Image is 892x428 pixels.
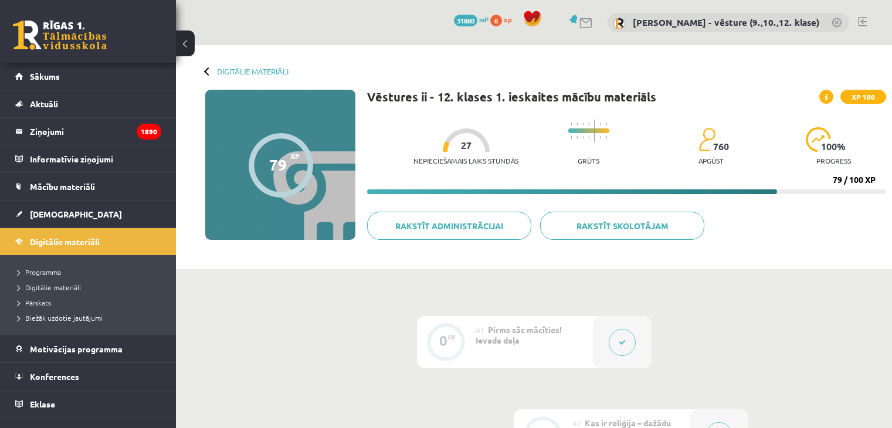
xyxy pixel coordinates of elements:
[18,297,164,308] a: Pārskats
[816,157,851,165] p: progress
[15,173,161,200] a: Mācību materiāli
[439,335,447,346] div: 0
[367,90,656,104] h1: Vēstures ii - 12. klases 1. ieskaites mācību materiāls
[18,283,81,292] span: Digitālie materiāli
[30,71,60,81] span: Sākums
[15,228,161,255] a: Digitālie materiāli
[600,136,601,139] img: icon-short-line-57e1e144782c952c97e751825c79c345078a6d821885a25fce030b3d8c18986b.svg
[588,136,589,139] img: icon-short-line-57e1e144782c952c97e751825c79c345078a6d821885a25fce030b3d8c18986b.svg
[698,127,715,152] img: students-c634bb4e5e11cddfef0936a35e636f08e4e9abd3cc4e673bd6f9a4125e45ecb1.svg
[572,419,581,428] span: #2
[606,123,607,125] img: icon-short-line-57e1e144782c952c97e751825c79c345078a6d821885a25fce030b3d8c18986b.svg
[18,282,164,293] a: Digitālie materiāli
[633,16,819,28] a: [PERSON_NAME] - vēsture (9.,10.,12. klase)
[576,123,578,125] img: icon-short-line-57e1e144782c952c97e751825c79c345078a6d821885a25fce030b3d8c18986b.svg
[806,127,831,152] img: icon-progress-161ccf0a02000e728c5f80fcf4c31c7af3da0e1684b2b1d7c360e028c24a22f1.svg
[476,324,562,345] span: Pirms sāc mācīties! Ievada daļa
[30,181,95,192] span: Mācību materiāli
[606,136,607,139] img: icon-short-line-57e1e144782c952c97e751825c79c345078a6d821885a25fce030b3d8c18986b.svg
[504,15,511,24] span: xp
[13,21,107,50] a: Rīgas 1. Tālmācības vidusskola
[454,15,489,24] a: 31880 mP
[840,90,886,104] span: XP 100
[30,118,161,145] legend: Ziņojumi
[479,15,489,24] span: mP
[600,123,601,125] img: icon-short-line-57e1e144782c952c97e751825c79c345078a6d821885a25fce030b3d8c18986b.svg
[588,123,589,125] img: icon-short-line-57e1e144782c952c97e751825c79c345078a6d821885a25fce030b3d8c18986b.svg
[30,98,58,109] span: Aktuāli
[454,15,477,26] span: 31880
[290,152,300,160] span: XP
[698,157,724,165] p: apgūst
[15,145,161,172] a: Informatīvie ziņojumi
[15,118,161,145] a: Ziņojumi1890
[217,67,289,76] a: Digitālie materiāli
[613,18,625,29] img: Kristīna Kižlo - vēsture (9.,10.,12. klase)
[571,136,572,139] img: icon-short-line-57e1e144782c952c97e751825c79c345078a6d821885a25fce030b3d8c18986b.svg
[15,90,161,117] a: Aktuāli
[540,212,704,240] a: Rakstīt skolotājam
[476,325,484,335] span: #1
[30,371,79,382] span: Konferences
[447,334,456,340] div: XP
[582,123,584,125] img: icon-short-line-57e1e144782c952c97e751825c79c345078a6d821885a25fce030b3d8c18986b.svg
[18,267,164,277] a: Programma
[582,136,584,139] img: icon-short-line-57e1e144782c952c97e751825c79c345078a6d821885a25fce030b3d8c18986b.svg
[15,201,161,227] a: [DEMOGRAPHIC_DATA]
[490,15,517,24] a: 6 xp
[137,124,161,140] i: 1890
[15,335,161,362] a: Motivācijas programma
[367,212,531,240] a: Rakstīt administrācijai
[578,157,599,165] p: Grūts
[18,312,164,323] a: Biežāk uzdotie jautājumi
[18,313,103,322] span: Biežāk uzdotie jautājumi
[594,120,595,142] img: icon-long-line-d9ea69661e0d244f92f715978eff75569469978d946b2353a9bb055b3ed8787d.svg
[576,136,578,139] img: icon-short-line-57e1e144782c952c97e751825c79c345078a6d821885a25fce030b3d8c18986b.svg
[461,140,472,151] span: 27
[30,344,123,354] span: Motivācijas programma
[30,209,122,219] span: [DEMOGRAPHIC_DATA]
[413,157,518,165] p: Nepieciešamais laiks stundās
[15,63,161,90] a: Sākums
[30,399,55,409] span: Eklase
[15,390,161,417] a: Eklase
[713,141,729,152] span: 760
[571,123,572,125] img: icon-short-line-57e1e144782c952c97e751825c79c345078a6d821885a25fce030b3d8c18986b.svg
[18,267,61,277] span: Programma
[30,145,161,172] legend: Informatīvie ziņojumi
[490,15,502,26] span: 6
[821,141,846,152] span: 100 %
[269,156,287,174] div: 79
[15,363,161,390] a: Konferences
[18,298,51,307] span: Pārskats
[30,236,100,247] span: Digitālie materiāli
